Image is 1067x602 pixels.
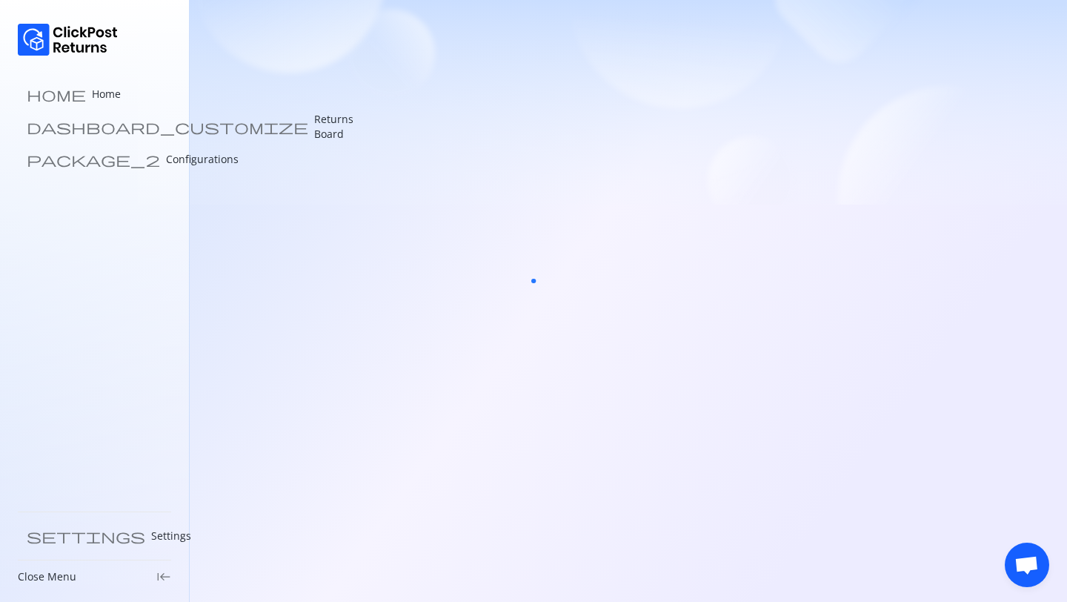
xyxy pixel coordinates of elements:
a: dashboard_customize Returns Board [18,112,171,142]
p: Close Menu [18,569,76,584]
a: settings Settings [18,521,171,551]
span: package_2 [27,152,160,167]
span: keyboard_tab_rtl [156,569,171,584]
span: dashboard_customize [27,119,308,134]
a: package_2 Configurations [18,145,171,174]
div: Close Menukeyboard_tab_rtl [18,569,171,584]
img: Logo [18,24,118,56]
p: Home [92,87,121,102]
span: home [27,87,86,102]
div: Open chat [1005,543,1049,587]
a: home Home [18,79,171,109]
span: settings [27,529,145,543]
p: Settings [151,529,191,543]
p: Returns Board [314,112,353,142]
p: Configurations [166,152,239,167]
